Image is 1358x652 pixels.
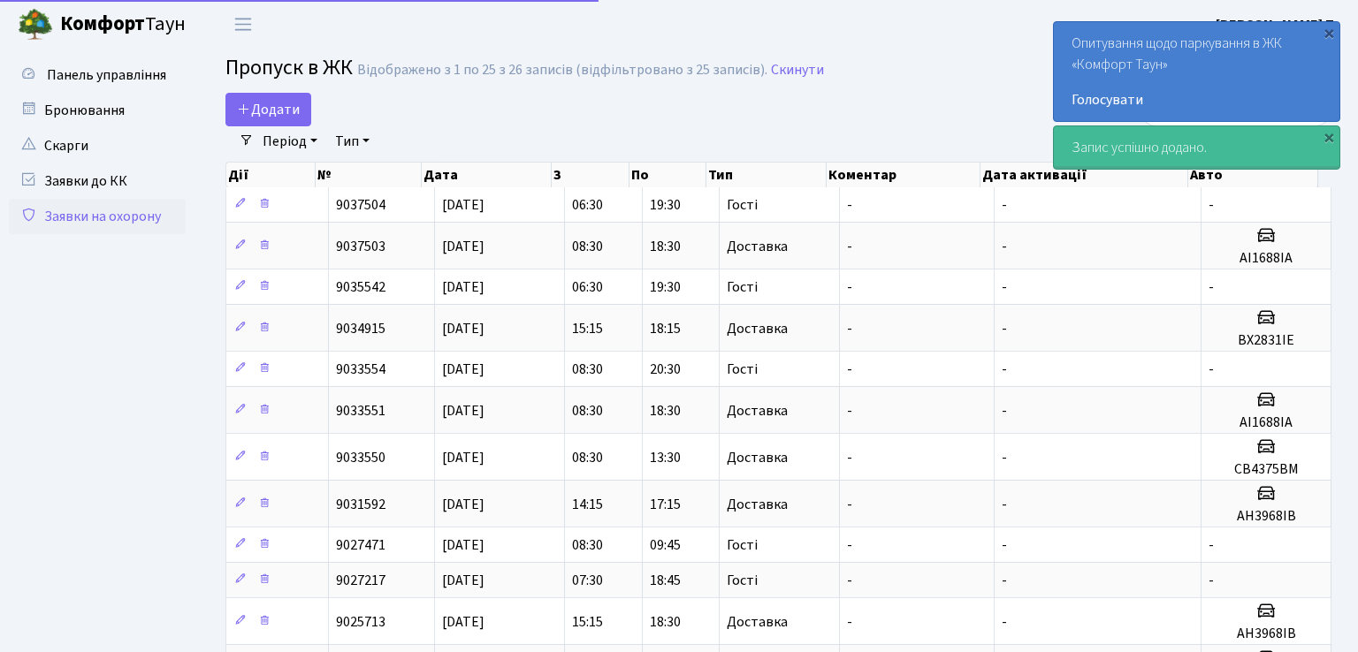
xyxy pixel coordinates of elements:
[727,239,788,254] span: Доставка
[847,319,852,338] span: -
[847,360,852,379] span: -
[650,448,681,467] span: 13:30
[336,448,385,467] span: 9033550
[442,319,484,338] span: [DATE]
[336,612,385,632] span: 9025713
[727,615,788,629] span: Доставка
[1054,22,1339,121] div: Опитування щодо паркування в ЖК «Комфорт Таун»
[316,163,422,187] th: №
[650,401,681,421] span: 18:30
[1216,14,1337,35] a: [PERSON_NAME] Т.
[727,538,758,552] span: Гості
[328,126,377,156] a: Тип
[1209,625,1324,642] h5: АН3968ІВ
[650,195,681,215] span: 19:30
[650,237,681,256] span: 18:30
[442,401,484,421] span: [DATE]
[771,62,824,79] a: Скинути
[9,57,186,93] a: Панель управління
[1188,163,1318,187] th: Авто
[60,10,186,40] span: Таун
[1002,571,1007,590] span: -
[847,448,852,467] span: -
[256,126,324,156] a: Період
[572,277,603,297] span: 06:30
[1002,401,1007,421] span: -
[572,319,603,338] span: 15:15
[1209,414,1324,431] h5: АІ1688ІА
[650,495,681,514] span: 17:15
[847,535,852,555] span: -
[442,195,484,215] span: [DATE]
[225,93,311,126] a: Додати
[60,10,145,38] b: Комфорт
[336,277,385,297] span: 9035542
[1209,277,1214,297] span: -
[650,360,681,379] span: 20:30
[706,163,827,187] th: Тип
[1209,360,1214,379] span: -
[629,163,706,187] th: По
[1209,535,1214,555] span: -
[1216,15,1337,34] b: [PERSON_NAME] Т.
[552,163,629,187] th: З
[237,100,300,119] span: Додати
[357,62,767,79] div: Відображено з 1 по 25 з 26 записів (відфільтровано з 25 записів).
[572,360,603,379] span: 08:30
[572,401,603,421] span: 08:30
[1209,508,1324,525] h5: АН3968ІВ
[650,535,681,555] span: 09:45
[847,195,852,215] span: -
[1002,495,1007,514] span: -
[650,319,681,338] span: 18:15
[1002,360,1007,379] span: -
[650,571,681,590] span: 18:45
[442,360,484,379] span: [DATE]
[572,195,603,215] span: 06:30
[727,451,788,465] span: Доставка
[727,573,758,588] span: Гості
[336,237,385,256] span: 9037503
[1002,195,1007,215] span: -
[1002,319,1007,338] span: -
[422,163,552,187] th: Дата
[1072,89,1322,110] a: Голосувати
[572,495,603,514] span: 14:15
[727,280,758,294] span: Гості
[1209,250,1324,267] h5: АІ1688ІА
[336,360,385,379] span: 9033554
[336,535,385,555] span: 9027471
[847,401,852,421] span: -
[1209,461,1324,478] h5: СВ4375ВМ
[572,237,603,256] span: 08:30
[442,571,484,590] span: [DATE]
[336,571,385,590] span: 9027217
[727,322,788,336] span: Доставка
[9,128,186,163] a: Скарги
[1002,535,1007,555] span: -
[727,198,758,212] span: Гості
[9,93,186,128] a: Бронювання
[847,571,852,590] span: -
[847,277,852,297] span: -
[980,163,1188,187] th: Дата активації
[650,277,681,297] span: 19:30
[442,612,484,632] span: [DATE]
[9,199,186,234] a: Заявки на охорону
[9,163,186,199] a: Заявки до КК
[442,237,484,256] span: [DATE]
[1002,612,1007,632] span: -
[221,10,265,39] button: Переключити навігацію
[1002,237,1007,256] span: -
[727,497,788,512] span: Доставка
[1002,448,1007,467] span: -
[442,535,484,555] span: [DATE]
[1209,332,1324,349] h5: ВХ2831ІЕ
[847,237,852,256] span: -
[847,612,852,632] span: -
[336,401,385,421] span: 9033551
[47,65,166,85] span: Панель управління
[442,495,484,514] span: [DATE]
[1002,277,1007,297] span: -
[442,448,484,467] span: [DATE]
